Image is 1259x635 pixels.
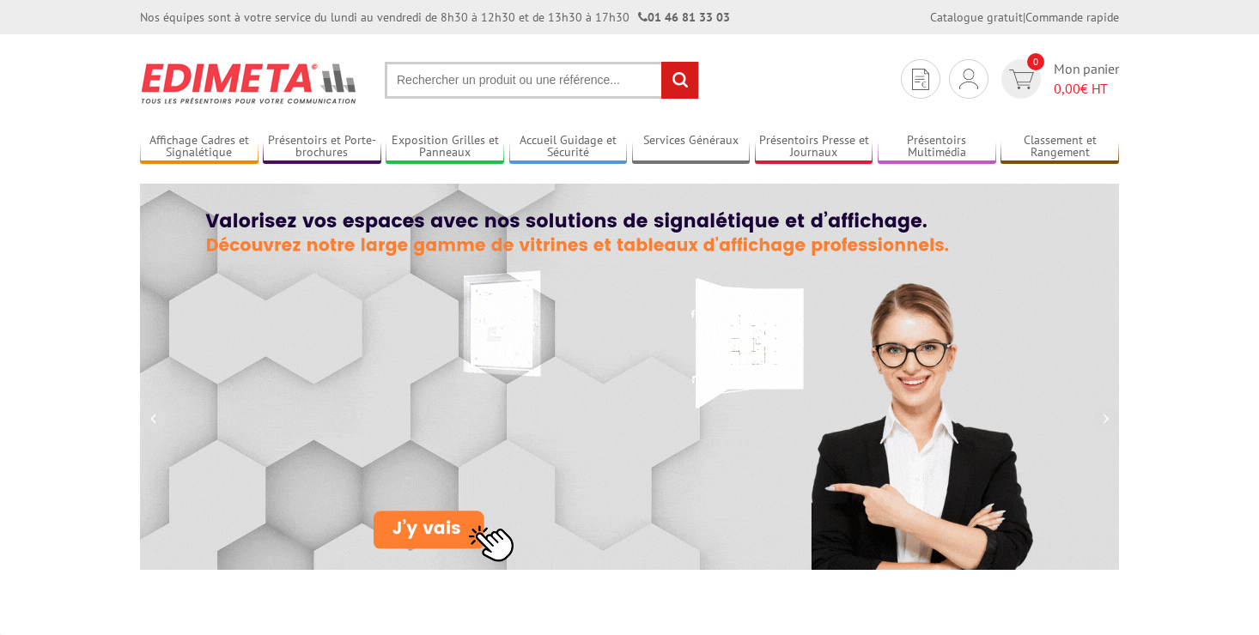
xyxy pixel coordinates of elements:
a: Services Généraux [632,133,751,161]
a: Catalogue gratuit [930,9,1023,25]
div: | [930,9,1119,26]
a: Classement et Rangement [1001,133,1119,161]
input: Rechercher un produit ou une référence... [385,62,699,99]
img: devis rapide [912,69,929,90]
img: devis rapide [1009,70,1034,89]
img: devis rapide [959,69,978,89]
span: 0 [1027,53,1044,70]
span: € HT [1054,79,1119,99]
input: rechercher [661,62,698,99]
div: Nos équipes sont à votre service du lundi au vendredi de 8h30 à 12h30 et de 13h30 à 17h30 [140,9,730,26]
a: Accueil Guidage et Sécurité [509,133,628,161]
a: devis rapide 0 Mon panier 0,00€ HT [997,59,1119,99]
img: Présentoir, panneau, stand - Edimeta - PLV, affichage, mobilier bureau, entreprise [140,51,359,115]
a: Présentoirs Presse et Journaux [755,133,873,161]
a: Présentoirs Multimédia [878,133,996,161]
a: Affichage Cadres et Signalétique [140,133,258,161]
a: Commande rapide [1025,9,1119,25]
a: Exposition Grilles et Panneaux [386,133,504,161]
strong: 01 46 81 33 03 [638,9,730,25]
a: Présentoirs et Porte-brochures [263,133,381,161]
span: 0,00 [1054,80,1080,97]
span: Mon panier [1054,59,1119,99]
